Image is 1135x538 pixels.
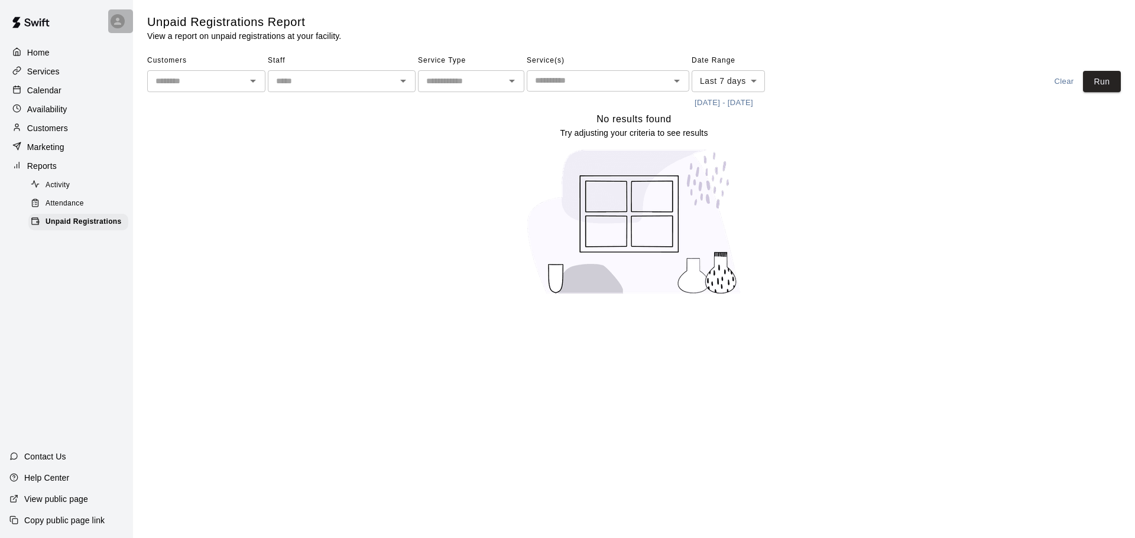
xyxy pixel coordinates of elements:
[9,44,124,61] a: Home
[395,73,411,89] button: Open
[418,51,524,70] span: Service Type
[24,493,88,505] p: View public page
[28,177,128,194] div: Activity
[516,139,753,305] img: No results found
[147,30,341,42] p: View a report on unpaid registrations at your facility.
[24,451,66,462] p: Contact Us
[245,73,261,89] button: Open
[669,73,685,89] button: Open
[28,214,128,230] div: Unpaid Registrations
[560,127,708,139] p: Try adjusting your criteria to see results
[28,213,133,231] a: Unpaid Registrations
[504,73,520,89] button: Open
[9,81,124,99] a: Calendar
[147,14,341,30] h5: Unpaid Registrations Report
[27,103,67,115] p: Availability
[1083,71,1121,93] button: Run
[27,47,50,58] p: Home
[46,180,70,191] span: Activity
[9,100,124,118] a: Availability
[692,51,795,70] span: Date Range
[692,70,765,92] div: Last 7 days
[1045,71,1083,93] button: Clear
[27,122,68,134] p: Customers
[527,51,689,70] span: Service(s)
[147,51,265,70] span: Customers
[27,141,64,153] p: Marketing
[27,84,61,96] p: Calendar
[28,194,133,213] a: Attendance
[9,157,124,175] a: Reports
[596,112,672,127] h6: No results found
[46,198,84,210] span: Attendance
[24,514,105,526] p: Copy public page link
[692,94,756,112] button: [DATE] - [DATE]
[24,472,69,484] p: Help Center
[28,176,133,194] a: Activity
[9,138,124,156] a: Marketing
[27,66,60,77] p: Services
[268,51,416,70] span: Staff
[9,119,124,137] a: Customers
[27,160,57,172] p: Reports
[46,216,122,228] span: Unpaid Registrations
[28,195,128,212] div: Attendance
[9,63,124,80] a: Services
